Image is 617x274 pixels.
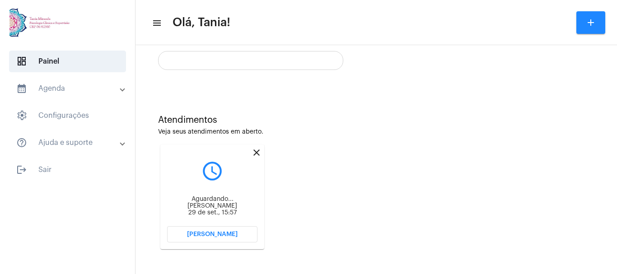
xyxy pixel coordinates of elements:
[16,164,27,175] mat-icon: sidenav icon
[7,5,74,41] img: 82f91219-cc54-a9e9-c892-318f5ec67ab1.jpg
[167,226,257,242] button: [PERSON_NAME]
[187,231,238,237] span: [PERSON_NAME]
[585,17,596,28] mat-icon: add
[167,203,257,209] div: [PERSON_NAME]
[167,160,257,182] mat-icon: query_builder
[16,110,27,121] span: sidenav icon
[9,51,126,72] span: Painel
[251,147,262,158] mat-icon: close
[16,137,121,148] mat-panel-title: Ajuda e suporte
[5,132,135,153] mat-expansion-panel-header: sidenav iconAjuda e suporte
[16,83,121,94] mat-panel-title: Agenda
[173,15,230,30] span: Olá, Tania!
[152,18,161,28] mat-icon: sidenav icon
[167,196,257,203] div: Aguardando...
[167,209,257,216] div: 29 de set., 15:57
[158,115,594,125] div: Atendimentos
[16,56,27,67] span: sidenav icon
[158,129,594,135] div: Veja seus atendimentos em aberto.
[9,105,126,126] span: Configurações
[9,159,126,181] span: Sair
[16,137,27,148] mat-icon: sidenav icon
[16,83,27,94] mat-icon: sidenav icon
[5,78,135,99] mat-expansion-panel-header: sidenav iconAgenda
